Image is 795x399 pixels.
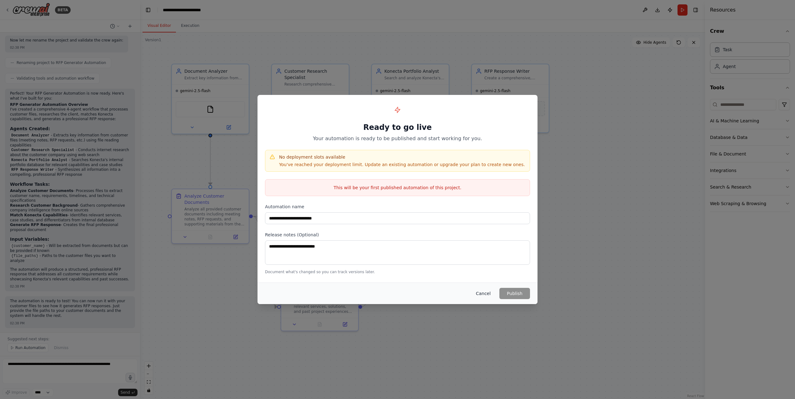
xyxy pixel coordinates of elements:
[265,185,530,191] p: This will be your first published automation of this project.
[265,269,530,274] p: Document what's changed so you can track versions later.
[279,154,525,160] h4: No deployment slots available
[265,135,530,142] p: Your automation is ready to be published and start working for you.
[471,288,496,299] button: Cancel
[265,122,530,132] h1: Ready to go live
[499,288,530,299] button: Publish
[265,204,530,210] label: Automation name
[279,161,525,168] p: You've reached your deployment limit. Update an existing automation or upgrade your plan to creat...
[265,232,530,238] label: Release notes (Optional)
